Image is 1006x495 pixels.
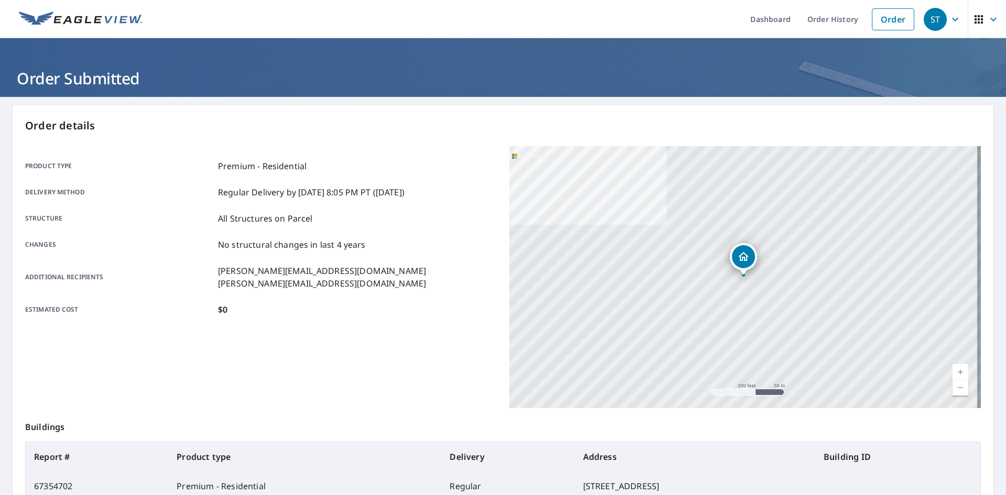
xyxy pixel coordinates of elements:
[730,243,757,276] div: Dropped pin, building 1, Residential property, 307 Somerset Dr Camp Hill, PA 17011
[218,277,426,290] p: [PERSON_NAME][EMAIL_ADDRESS][DOMAIN_NAME]
[218,265,426,277] p: [PERSON_NAME][EMAIL_ADDRESS][DOMAIN_NAME]
[19,12,143,27] img: EV Logo
[25,238,214,251] p: Changes
[25,160,214,172] p: Product type
[25,265,214,290] p: Additional recipients
[924,8,947,31] div: ST
[872,8,914,30] a: Order
[575,442,815,471] th: Address
[26,442,168,471] th: Report #
[25,186,214,199] p: Delivery method
[25,212,214,225] p: Structure
[25,408,981,442] p: Buildings
[441,442,574,471] th: Delivery
[953,380,968,395] a: Current Level 17, Zoom Out
[218,212,313,225] p: All Structures on Parcel
[218,160,307,172] p: Premium - Residential
[168,442,441,471] th: Product type
[815,442,980,471] th: Building ID
[25,118,981,134] p: Order details
[218,303,227,316] p: $0
[13,68,993,89] h1: Order Submitted
[218,186,404,199] p: Regular Delivery by [DATE] 8:05 PM PT ([DATE])
[953,364,968,380] a: Current Level 17, Zoom In
[218,238,366,251] p: No structural changes in last 4 years
[25,303,214,316] p: Estimated cost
